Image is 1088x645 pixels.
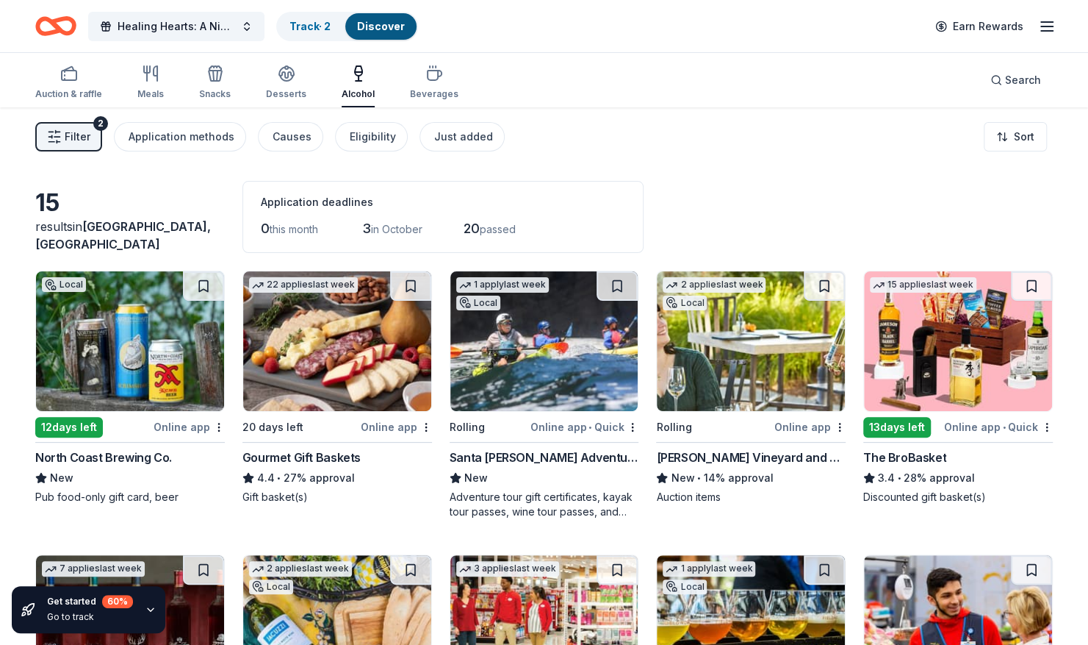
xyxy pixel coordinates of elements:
div: 22 applies last week [249,277,358,293]
button: Snacks [199,59,231,107]
span: in October [371,223,422,235]
span: • [697,472,701,484]
a: Image for The BroBasket15 applieslast week13days leftOnline app•QuickThe BroBasket3.4•28% approva... [863,271,1053,505]
img: Image for The BroBasket [864,271,1052,411]
a: Image for Gourmet Gift Baskets22 applieslast week20 days leftOnline appGourmet Gift Baskets4.4•27... [242,271,432,505]
div: Just added [434,128,493,146]
div: Beverages [410,88,458,100]
div: 15 applies last week [870,277,976,293]
span: New [464,469,488,487]
div: 20 days left [242,418,303,436]
div: Go to track [47,611,133,623]
span: in [35,219,211,252]
div: results [35,218,225,253]
div: The BroBasket [863,449,946,466]
button: Application methods [114,122,246,152]
div: Santa [PERSON_NAME] Adventure Company [450,449,639,466]
div: 7 applies last week [42,561,145,577]
div: Online app Quick [530,418,638,436]
div: 2 applies last week [249,561,352,577]
div: Pub food-only gift card, beer [35,490,225,505]
span: 4.4 [257,469,275,487]
div: 1 apply last week [663,561,755,577]
div: Local [249,580,293,594]
button: Just added [419,122,505,152]
img: Image for Santa Barbara Adventure Company [450,271,638,411]
button: Track· 2Discover [276,12,418,41]
a: Image for North Coast Brewing Co.Local12days leftOnline appNorth Coast Brewing Co.NewPub food-onl... [35,271,225,505]
span: • [588,421,591,433]
div: Discounted gift basket(s) [863,490,1053,505]
div: 28% approval [863,469,1053,487]
div: 13 days left [863,417,931,438]
div: Snacks [199,88,231,100]
span: 3.4 [878,469,895,487]
img: Image for Gourmet Gift Baskets [243,271,431,411]
div: Desserts [266,88,306,100]
a: Image for Honig Vineyard and Winery2 applieslast weekLocalRollingOnline app[PERSON_NAME] Vineyard... [656,271,846,505]
button: Meals [137,59,164,107]
div: Local [663,580,707,594]
span: 3 [362,221,371,236]
div: Gourmet Gift Baskets [242,449,361,466]
span: New [50,469,73,487]
button: Desserts [266,59,306,107]
div: North Coast Brewing Co. [35,449,172,466]
div: Auction items [656,490,846,505]
a: Track· 2 [289,20,331,32]
div: 1 apply last week [456,277,549,293]
div: 60 % [102,595,133,608]
div: 14% approval [656,469,846,487]
div: Online app Quick [944,418,1053,436]
div: Online app [361,418,432,436]
button: Filter2 [35,122,102,152]
button: Causes [258,122,323,152]
div: Local [663,296,707,310]
span: • [277,472,281,484]
button: Auction & raffle [35,59,102,107]
div: 2 [93,116,108,131]
a: Image for Santa Barbara Adventure Company1 applylast weekLocalRollingOnline app•QuickSanta [PERSO... [450,271,639,519]
div: 15 [35,188,225,218]
div: Causes [273,128,311,146]
span: 0 [261,221,270,236]
div: Meals [137,88,164,100]
span: passed [480,223,516,235]
div: 3 applies last week [456,561,559,577]
div: Rolling [656,418,691,436]
span: • [1003,421,1006,433]
div: Gift basket(s) [242,490,432,505]
span: • [898,472,901,484]
span: this month [270,223,318,235]
a: Earn Rewards [926,13,1032,40]
span: [GEOGRAPHIC_DATA], [GEOGRAPHIC_DATA] [35,219,211,252]
span: Sort [1014,128,1034,146]
div: Rolling [450,418,485,436]
div: Alcohol [342,88,375,100]
div: Get started [47,595,133,608]
div: Online app [154,418,225,436]
a: Home [35,9,76,43]
button: Sort [984,122,1047,152]
a: Discover [357,20,405,32]
div: 2 applies last week [663,277,765,293]
span: 20 [464,221,480,236]
div: 12 days left [35,417,103,438]
span: Healing Hearts: A Night of Gratitude [118,18,235,35]
div: Local [42,277,86,292]
div: [PERSON_NAME] Vineyard and Winery [656,449,846,466]
button: Eligibility [335,122,408,152]
div: 27% approval [242,469,432,487]
button: Alcohol [342,59,375,107]
div: Local [456,296,500,310]
div: Application deadlines [261,193,625,211]
div: Auction & raffle [35,88,102,100]
div: Application methods [129,128,234,146]
div: Eligibility [350,128,396,146]
div: Online app [774,418,846,436]
img: Image for Honig Vineyard and Winery [657,271,845,411]
button: Search [979,65,1053,95]
div: Adventure tour gift certificates, kayak tour passes, wine tour passes, and outdoor experience vou... [450,490,639,519]
img: Image for North Coast Brewing Co. [36,271,224,411]
button: Healing Hearts: A Night of Gratitude [88,12,264,41]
